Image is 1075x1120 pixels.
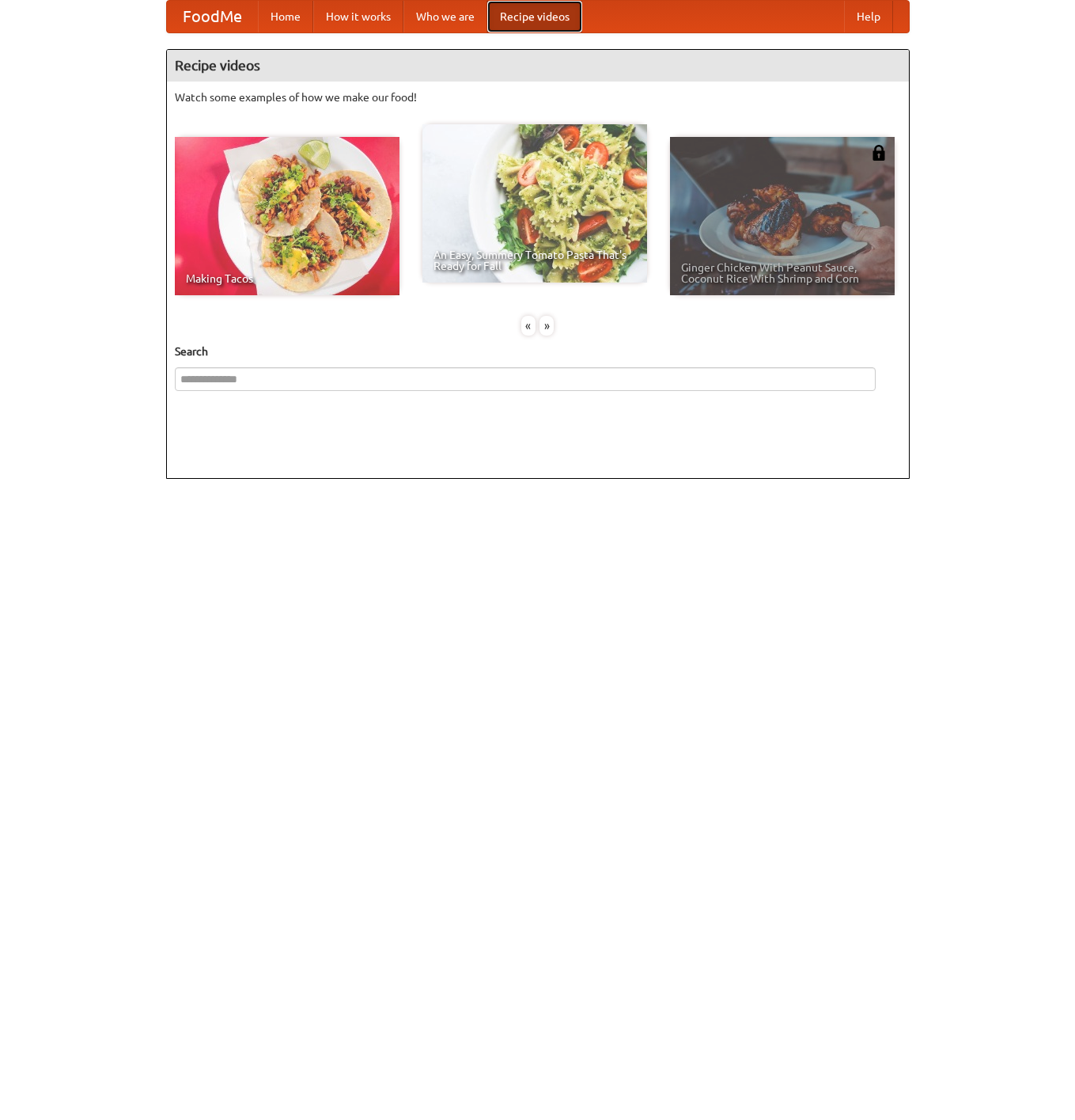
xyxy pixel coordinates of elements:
span: An Easy, Summery Tomato Pasta That's Ready for Fall [433,249,636,271]
p: Watch some examples of how we make our food! [175,89,901,105]
h4: Recipe videos [167,50,909,82]
a: Home [258,1,313,32]
a: Who we are [403,1,487,32]
a: Making Tacos [175,137,399,295]
h5: Search [175,344,901,359]
a: Recipe videos [487,1,582,32]
a: An Easy, Summery Tomato Pasta That's Ready for Fall [422,124,647,283]
span: Making Tacos [186,273,388,284]
a: Help [844,1,893,32]
div: » [539,316,554,336]
a: FoodMe [167,1,258,32]
img: 483408.png [871,145,887,161]
a: How it works [313,1,403,32]
div: « [521,316,536,336]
